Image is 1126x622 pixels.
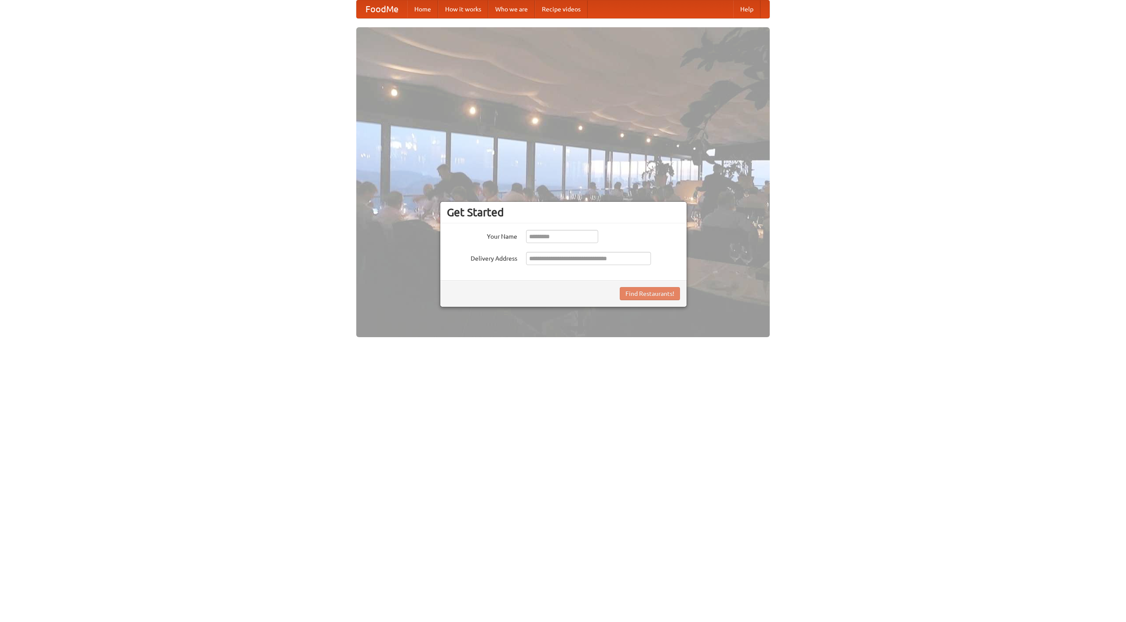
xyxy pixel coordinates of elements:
a: Recipe videos [535,0,588,18]
a: FoodMe [357,0,407,18]
a: How it works [438,0,488,18]
a: Home [407,0,438,18]
button: Find Restaurants! [620,287,680,300]
label: Your Name [447,230,517,241]
a: Help [733,0,760,18]
label: Delivery Address [447,252,517,263]
a: Who we are [488,0,535,18]
h3: Get Started [447,206,680,219]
